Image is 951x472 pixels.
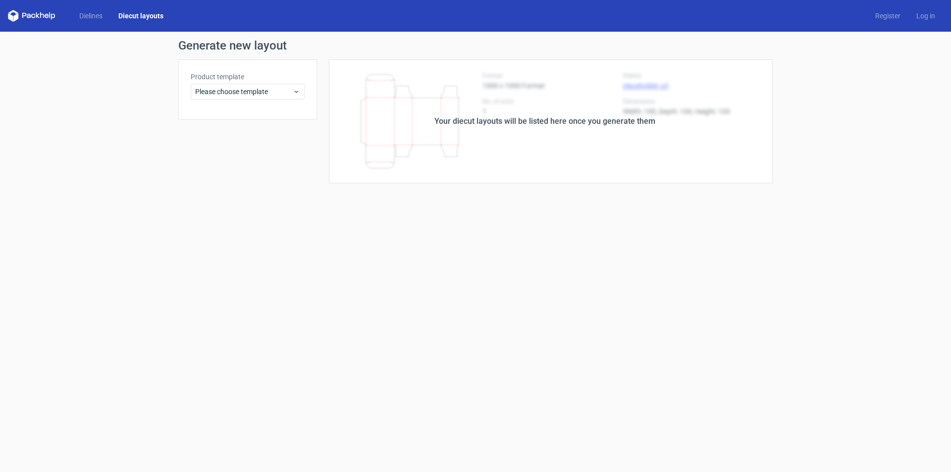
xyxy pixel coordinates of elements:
[908,11,943,21] a: Log in
[71,11,110,21] a: Dielines
[178,40,773,52] h1: Generate new layout
[195,87,293,97] span: Please choose template
[191,72,305,82] label: Product template
[110,11,171,21] a: Diecut layouts
[434,115,655,127] div: Your diecut layouts will be listed here once you generate them
[867,11,908,21] a: Register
